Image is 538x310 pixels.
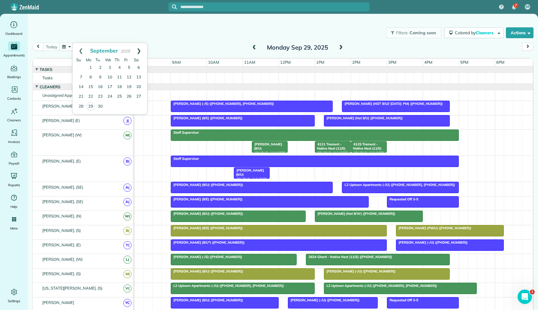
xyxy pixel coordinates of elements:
[260,44,335,51] h2: Monday Sep 29, 2025
[123,241,131,249] span: Y(
[315,60,325,65] span: 1pm
[76,73,86,82] a: 7
[7,74,21,80] span: Bookings
[525,5,530,9] span: SR
[123,284,131,293] span: V(
[2,106,26,123] a: Cleaners
[171,157,199,161] span: Staff Supervisor
[41,300,76,305] span: [PERSON_NAME]
[131,43,147,58] a: Next
[123,157,131,166] span: B(
[171,102,274,106] span: [PERSON_NAME] (-/E) ([PHONE_NUMBER], [PHONE_NUMBER])
[2,193,26,210] a: Help
[207,60,220,65] span: 10am
[459,60,470,65] span: 5pm
[288,298,360,302] span: [PERSON_NAME] (-/U) ([PHONE_NUMBER])
[2,41,26,58] a: Appointments
[124,92,134,102] a: 26
[396,30,409,35] span: Filters:
[8,182,20,188] span: Reports
[171,183,243,187] span: [PERSON_NAME] (9/U) ([PHONE_NUMBER])
[134,92,144,102] a: 27
[123,198,131,206] span: A(
[3,52,25,58] span: Appointments
[41,199,84,204] span: [PERSON_NAME]. (SE)
[95,92,105,102] a: 23
[351,142,384,168] span: 6125 Tremont - Native Nest (11/E) ([PHONE_NUMBER], [PHONE_NUMBER])
[444,27,503,38] button: Colored byCleaners
[168,5,177,9] button: Focus search
[95,102,105,111] a: 30
[423,60,434,65] span: 4pm
[8,298,20,304] span: Settings
[387,60,397,65] span: 3pm
[86,73,95,82] a: 8
[124,57,128,62] span: Friday
[518,290,532,304] iframe: Intercom live chat
[38,84,62,89] span: Cleaners
[41,228,82,233] span: [PERSON_NAME]. (S)
[387,298,419,302] span: Requested Off 3-5
[2,171,26,188] a: Reports
[105,73,115,82] a: 10
[9,160,20,166] span: Payroll
[95,73,105,82] a: 9
[41,104,81,108] span: [PERSON_NAME] (E)
[41,271,82,276] span: [PERSON_NAME]. (S)
[123,212,131,220] span: W(
[86,92,95,102] a: 22
[115,73,124,82] a: 11
[41,257,84,262] span: [PERSON_NAME]. (W)
[252,142,285,159] span: [PERSON_NAME] (9/U) ([PHONE_NUMBER])
[315,211,396,216] span: [PERSON_NAME] (Not 9/W) ([PHONE_NUMBER])
[171,60,182,65] span: 9am
[115,57,119,62] span: Thursday
[105,82,115,92] a: 17
[41,242,82,247] span: [PERSON_NAME]. (E)
[171,197,243,201] span: [PERSON_NAME] (9/E) ([PHONE_NUMBER])
[95,82,105,92] a: 16
[124,63,134,73] a: 5
[115,82,124,92] a: 18
[76,82,86,92] a: 14
[172,5,177,9] svg: Focus search
[476,30,495,35] span: Cleaners
[2,63,26,80] a: Bookings
[123,270,131,278] span: M(
[171,226,243,230] span: [PERSON_NAME] (9/S) ([PHONE_NUMBER])
[306,255,392,259] span: 2634 Ghent - Native Nest (11/S) ([PHONE_NUMBER])
[86,102,95,111] a: 29
[324,284,437,288] span: L2 Uptown Apartments (-/U) ([PHONE_NUMBER], [PHONE_NUMBER])
[38,67,53,72] span: Tasks
[123,227,131,235] span: B(
[410,30,437,35] span: Coming soon
[530,290,535,294] span: 1
[171,255,243,259] span: [PERSON_NAME] (-/S) ([PHONE_NUMBER])
[508,1,520,14] div: 7 unread notifications
[10,225,18,231] span: More
[171,130,199,135] span: Staff Supervisor
[315,142,348,168] span: 6121 Tremont - Native Nest (11/E) ([PHONE_NUMBER], [PHONE_NUMBER])
[342,183,455,187] span: L2 Uptown Apartments (-/U) ([PHONE_NUMBER], [PHONE_NUMBER])
[279,60,292,65] span: 12pm
[41,118,81,123] span: [PERSON_NAME] (E)
[41,286,104,290] span: [US_STATE][PERSON_NAME]. (S)
[171,116,243,120] span: [PERSON_NAME] (9/E) ([PHONE_NUMBER])
[324,116,403,120] span: [PERSON_NAME] (Not 9/U) ([PHONE_NUMBER])
[90,47,118,54] span: September
[134,82,144,92] a: 20
[396,226,472,230] span: [PERSON_NAME] (PM/U) ([PHONE_NUMBER])
[342,102,443,106] span: [PERSON_NAME] (NOT 9/U// [DATE]: PM) ([PHONE_NUMBER])
[73,43,89,58] a: Prev
[41,214,83,218] span: [PERSON_NAME]. (N)
[171,211,243,216] span: [PERSON_NAME] (9/U) ([PHONE_NUMBER])
[123,299,131,307] span: YC
[522,43,533,51] button: next
[2,85,26,102] a: Contacts
[171,240,245,245] span: [PERSON_NAME] (9/U*) ([PHONE_NUMBER])
[86,82,95,92] a: 15
[123,184,131,192] span: A(
[123,117,131,125] span: J(
[7,117,21,123] span: Cleaners
[41,159,82,163] span: [PERSON_NAME]. (E)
